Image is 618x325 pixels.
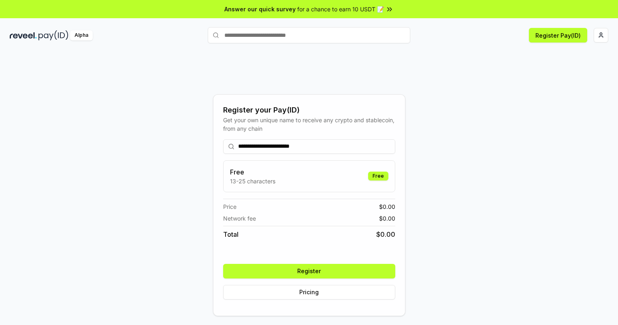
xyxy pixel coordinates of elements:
[223,116,395,133] div: Get your own unique name to receive any crypto and stablecoin, from any chain
[230,177,275,185] p: 13-25 characters
[224,5,296,13] span: Answer our quick survey
[376,229,395,239] span: $ 0.00
[38,30,68,40] img: pay_id
[368,172,388,181] div: Free
[379,214,395,223] span: $ 0.00
[223,285,395,300] button: Pricing
[379,202,395,211] span: $ 0.00
[223,264,395,278] button: Register
[223,104,395,116] div: Register your Pay(ID)
[10,30,37,40] img: reveel_dark
[223,202,237,211] span: Price
[223,214,256,223] span: Network fee
[297,5,384,13] span: for a chance to earn 10 USDT 📝
[230,167,275,177] h3: Free
[529,28,587,42] button: Register Pay(ID)
[70,30,93,40] div: Alpha
[223,229,239,239] span: Total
